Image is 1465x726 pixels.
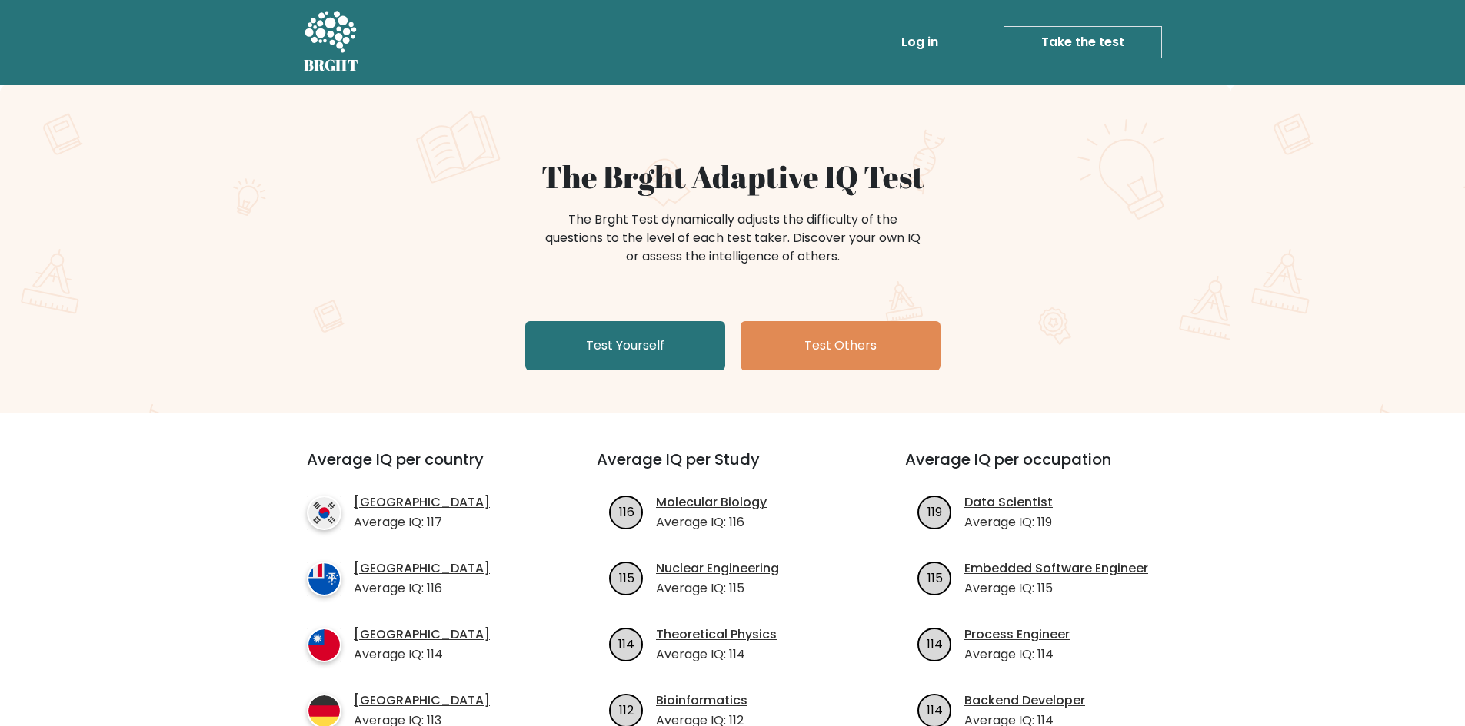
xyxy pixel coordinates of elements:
p: Average IQ: 116 [354,579,490,598]
text: 112 [619,701,634,718]
a: [GEOGRAPHIC_DATA] [354,493,490,512]
h3: Average IQ per Study [597,450,868,487]
text: 116 [619,502,634,520]
h5: BRGHT [304,56,359,75]
a: [GEOGRAPHIC_DATA] [354,559,490,578]
text: 114 [618,635,634,652]
a: Log in [895,27,944,58]
a: Nuclear Engineering [656,559,779,578]
a: Test Yourself [525,321,725,370]
a: Test Others [741,321,941,370]
a: Data Scientist [964,493,1053,512]
p: Average IQ: 119 [964,513,1053,532]
img: country [307,628,341,662]
h3: Average IQ per country [307,450,541,487]
a: Take the test [1004,26,1162,58]
text: 119 [927,502,942,520]
p: Average IQ: 114 [354,645,490,664]
text: 115 [927,569,943,586]
div: The Brght Test dynamically adjusts the difficulty of the questions to the level of each test take... [541,211,925,266]
a: Molecular Biology [656,493,767,512]
a: [GEOGRAPHIC_DATA] [354,691,490,710]
h3: Average IQ per occupation [905,450,1177,487]
p: Average IQ: 117 [354,513,490,532]
h1: The Brght Adaptive IQ Test [358,158,1108,195]
img: country [307,496,341,530]
text: 115 [619,569,634,586]
a: [GEOGRAPHIC_DATA] [354,625,490,644]
p: Average IQ: 115 [656,579,779,598]
a: Backend Developer [964,691,1085,710]
p: Average IQ: 115 [964,579,1148,598]
text: 114 [927,701,943,718]
text: 114 [927,635,943,652]
a: Bioinformatics [656,691,747,710]
p: Average IQ: 116 [656,513,767,532]
img: country [307,562,341,596]
a: Process Engineer [964,625,1070,644]
a: Embedded Software Engineer [964,559,1148,578]
a: Theoretical Physics [656,625,777,644]
p: Average IQ: 114 [964,645,1070,664]
p: Average IQ: 114 [656,645,777,664]
a: BRGHT [304,6,359,78]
